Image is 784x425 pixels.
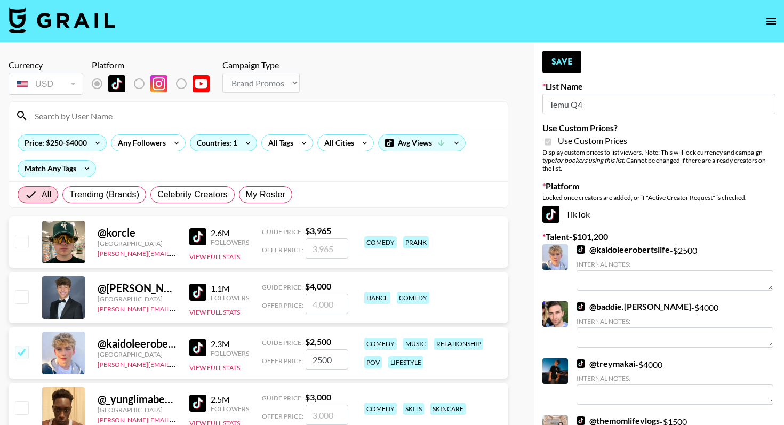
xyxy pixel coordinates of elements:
div: comedy [364,236,397,248]
img: TikTok [577,359,585,368]
button: Save [542,51,581,73]
button: View Full Stats [189,253,240,261]
div: Display custom prices to list viewers. Note: This will lock currency and campaign type . Cannot b... [542,148,775,172]
img: TikTok [577,416,585,425]
div: comedy [397,292,429,304]
a: @baddie.[PERSON_NAME] [577,301,691,312]
div: comedy [364,338,397,350]
span: Guide Price: [262,283,303,291]
span: Guide Price: [262,228,303,236]
button: open drawer [761,11,782,32]
span: My Roster [246,188,285,201]
img: TikTok [189,339,206,356]
div: @ _yunglimabean_ [98,392,177,406]
div: music [403,338,428,350]
img: TikTok [542,206,559,223]
input: Search by User Name [28,107,501,124]
div: Internal Notes: [577,374,773,382]
label: Use Custom Prices? [542,123,775,133]
button: View Full Stats [189,308,240,316]
div: skincare [430,403,466,415]
div: - $ 4000 [577,358,773,405]
div: 2.3M [211,339,249,349]
a: @kaidoleerobertslife [577,244,670,255]
div: Platform [92,60,218,70]
div: USD [11,75,81,93]
a: [PERSON_NAME][EMAIL_ADDRESS][DOMAIN_NAME] [98,247,255,258]
div: @ kaidoleerobertslife [98,337,177,350]
strong: $ 3,965 [305,226,331,236]
img: TikTok [189,395,206,412]
img: TikTok [108,75,125,92]
input: 4,000 [306,294,348,314]
strong: $ 2,500 [305,336,331,347]
div: Currency is locked to USD [9,70,83,97]
div: TikTok [542,206,775,223]
strong: $ 3,000 [305,392,331,402]
div: Currency [9,60,83,70]
div: pov [364,356,382,368]
strong: $ 4,000 [305,281,331,291]
img: TikTok [189,228,206,245]
div: Match Any Tags [18,161,95,177]
div: Locked once creators are added, or if "Active Creator Request" is checked. [542,194,775,202]
img: TikTok [577,302,585,311]
a: [PERSON_NAME][EMAIL_ADDRESS][DOMAIN_NAME] [98,414,255,424]
div: List locked to TikTok. [92,73,218,95]
div: prank [403,236,429,248]
div: Campaign Type [222,60,300,70]
span: Guide Price: [262,394,303,402]
div: Avg Views [379,135,465,151]
span: Celebrity Creators [157,188,228,201]
div: comedy [364,403,397,415]
div: - $ 4000 [577,301,773,348]
a: @treymakai [577,358,635,369]
input: 3,000 [306,405,348,425]
span: Offer Price: [262,412,303,420]
span: Offer Price: [262,246,303,254]
label: Talent - $ 101,200 [542,231,775,242]
div: skits [403,403,424,415]
span: Use Custom Prices [558,135,627,146]
button: View Full Stats [189,364,240,372]
div: @ [PERSON_NAME].[PERSON_NAME] [98,282,177,295]
em: for bookers using this list [555,156,623,164]
div: [GEOGRAPHIC_DATA] [98,239,177,247]
span: Offer Price: [262,301,303,309]
label: Platform [542,181,775,191]
div: relationship [434,338,483,350]
div: dance [364,292,390,304]
div: Any Followers [111,135,168,151]
label: List Name [542,81,775,92]
div: All Cities [318,135,356,151]
span: Guide Price: [262,339,303,347]
span: Trending (Brands) [69,188,139,201]
div: - $ 2500 [577,244,773,291]
img: YouTube [193,75,210,92]
a: [PERSON_NAME][EMAIL_ADDRESS][DOMAIN_NAME] [98,358,255,368]
div: Countries: 1 [190,135,257,151]
img: TikTok [189,284,206,301]
img: Grail Talent [9,7,115,33]
div: 1.1M [211,283,249,294]
div: 2.6M [211,228,249,238]
div: Followers [211,294,249,302]
div: [GEOGRAPHIC_DATA] [98,295,177,303]
a: [PERSON_NAME][EMAIL_ADDRESS][DOMAIN_NAME] [98,303,255,313]
div: Followers [211,405,249,413]
input: 2,500 [306,349,348,370]
div: @ korcle [98,226,177,239]
div: Price: $250-$4000 [18,135,106,151]
input: 3,965 [306,238,348,259]
span: Offer Price: [262,357,303,365]
div: All Tags [262,135,295,151]
span: All [42,188,51,201]
div: Followers [211,238,249,246]
div: [GEOGRAPHIC_DATA] [98,406,177,414]
div: [GEOGRAPHIC_DATA] [98,350,177,358]
div: 2.5M [211,394,249,405]
div: Internal Notes: [577,260,773,268]
img: TikTok [577,245,585,254]
div: Followers [211,349,249,357]
img: Instagram [150,75,167,92]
